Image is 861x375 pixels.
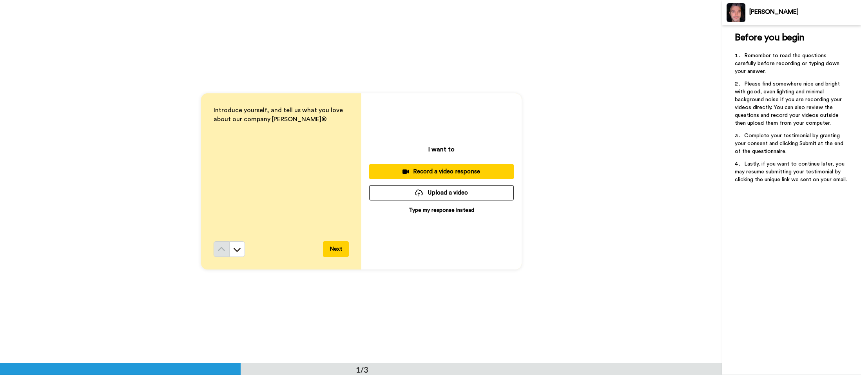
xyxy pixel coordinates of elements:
p: I want to [428,145,455,154]
div: 1/3 [343,364,381,375]
div: Record a video response [375,167,508,176]
button: Next [323,241,349,257]
span: Lastly, if you want to continue later, you may resume submitting your testimonial by clicking the... [735,161,847,182]
span: Please find somewhere nice and bright with good, even lighting and minimal background noise if yo... [735,81,843,126]
button: Record a video response [369,164,514,179]
div: [PERSON_NAME] [749,8,861,16]
span: Complete your testimonial by granting your consent and clicking Submit at the end of the question... [735,133,845,154]
p: Type my response instead [409,206,474,214]
img: Profile Image [727,3,745,22]
span: Before you begin [735,33,804,42]
button: Upload a video [369,185,514,200]
span: Remember to read the questions carefully before recording or typing down your answer. [735,53,841,74]
span: Introduce yourself, and tell us what you love about our company [PERSON_NAME]® [214,107,344,122]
